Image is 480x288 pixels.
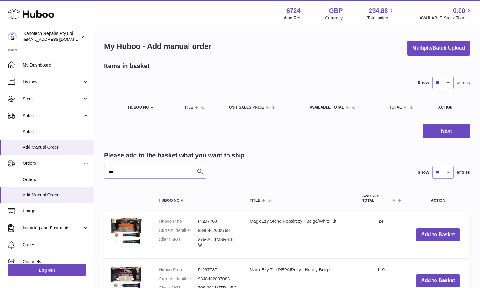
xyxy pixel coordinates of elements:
img: info@nanotechrepairs.com [8,32,17,41]
span: Orders [23,177,89,183]
strong: GBP [329,7,343,15]
h2: Items in basket [104,62,150,70]
td: MagicEzy Stone Repairezy - Beige/White Kit [243,212,356,258]
span: Add Manual Order [23,144,89,150]
dd: 9348402002798 [198,227,237,233]
span: AVAILABLE Total [310,105,344,109]
span: Huboo no [159,199,179,203]
span: Unit Sales Price [229,105,264,109]
div: Huboo Ref [280,15,301,21]
dd: P-297708 [198,218,237,224]
span: 0.00 [453,7,465,15]
span: Title [250,199,260,203]
dd: P-297737 [198,267,237,273]
img: MagicEzy Tile REPAIRezy - Honey-Beige [110,267,142,288]
h2: Please add to the basket what you want to ship [104,151,245,160]
span: Add Manual Order [23,192,89,198]
span: entries [457,80,470,86]
span: AVAILABLE Total [362,194,390,202]
dt: Huboo P no [159,218,198,224]
span: Listings [23,79,83,85]
button: Add to Basket [416,228,460,241]
div: Action [438,105,464,109]
a: 234.88 Total sales [367,7,395,21]
span: Sales [23,129,89,135]
img: MagicEzy Stone Repairezy - Beige/White Kit [110,218,142,245]
span: Huboo no [128,105,149,109]
dt: Current identifier [159,227,198,233]
dt: Huboo P no [159,267,198,273]
dd: 279-2011MSR-BEW [198,237,237,248]
button: Multiple/Batch Upload [407,41,470,56]
span: Sales [23,113,83,119]
div: Nanotech Repairs Pty Ltd [23,30,80,42]
span: Cases [23,242,89,248]
h1: My Huboo - Add manual order [104,41,211,51]
span: Orders [23,160,83,166]
button: Add to Basket [416,274,460,287]
dt: Current identifier [159,276,198,282]
span: Usage [23,208,89,214]
button: Next [423,124,470,139]
span: Total [389,105,402,109]
th: Action [406,188,470,209]
strong: 6724 [286,7,301,15]
dt: Client SKU [159,237,198,248]
a: 0.00 AVAILABLE Stock Total [419,7,472,21]
span: [EMAIL_ADDRESS][DOMAIN_NAME] [23,37,92,42]
label: Show [418,80,429,86]
span: Title [183,105,193,109]
span: Stock [23,96,83,102]
span: 234.88 [369,7,388,15]
span: Total sales [367,15,395,21]
a: Log out [8,264,86,276]
span: Invoicing and Payments [23,225,83,231]
td: 24 [356,212,406,258]
label: Show [418,169,429,175]
span: entries [457,169,470,175]
div: Currency [325,15,343,21]
dd: 9348402007083 [198,276,237,282]
span: AVAILABLE Stock Total [419,15,472,21]
span: My Dashboard [23,62,89,68]
span: Channels [23,259,89,265]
